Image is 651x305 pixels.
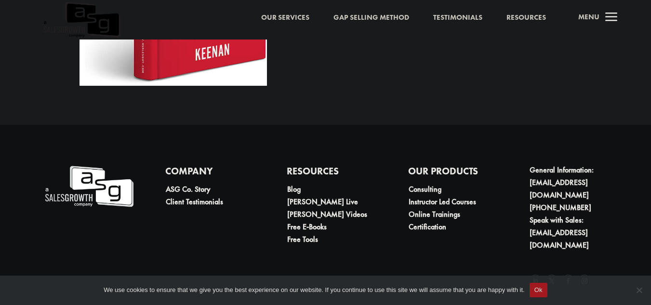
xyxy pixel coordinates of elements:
[578,275,591,287] a: Follow on Instagram
[530,177,589,200] a: [EMAIL_ADDRESS][DOMAIN_NAME]
[530,214,619,252] li: Speak with Sales:
[287,234,318,244] a: Free Tools
[409,222,446,232] a: Certification
[530,202,591,212] a: [PHONE_NUMBER]
[287,222,327,232] a: Free E-Books
[530,283,547,297] button: Ok
[166,197,223,207] a: Client Testimonials
[433,12,482,24] a: Testimonials
[44,164,133,210] img: A Sales Growth Company
[287,164,376,183] h4: Resources
[166,184,211,194] a: ASG Co. Story
[409,184,441,194] a: Consulting
[409,209,460,219] a: Online Trainings
[529,275,542,287] a: Follow on LinkedIn
[261,12,309,24] a: Our Services
[408,164,498,183] h4: Our Products
[530,227,589,250] a: [EMAIL_ADDRESS][DOMAIN_NAME]
[545,275,558,287] a: Follow on X
[530,164,619,201] li: General Information:
[578,12,599,22] span: Menu
[333,12,409,24] a: Gap Selling Method
[602,8,621,27] span: a
[409,197,476,207] a: Instructor Led Courses
[104,285,524,295] span: We use cookies to ensure that we give you the best experience on our website. If you continue to ...
[287,197,358,207] a: [PERSON_NAME] Live
[287,209,367,219] a: [PERSON_NAME] Videos
[634,285,644,295] span: No
[506,12,546,24] a: Resources
[562,275,574,287] a: Follow on Facebook
[287,184,301,194] a: Blog
[165,164,255,183] h4: Company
